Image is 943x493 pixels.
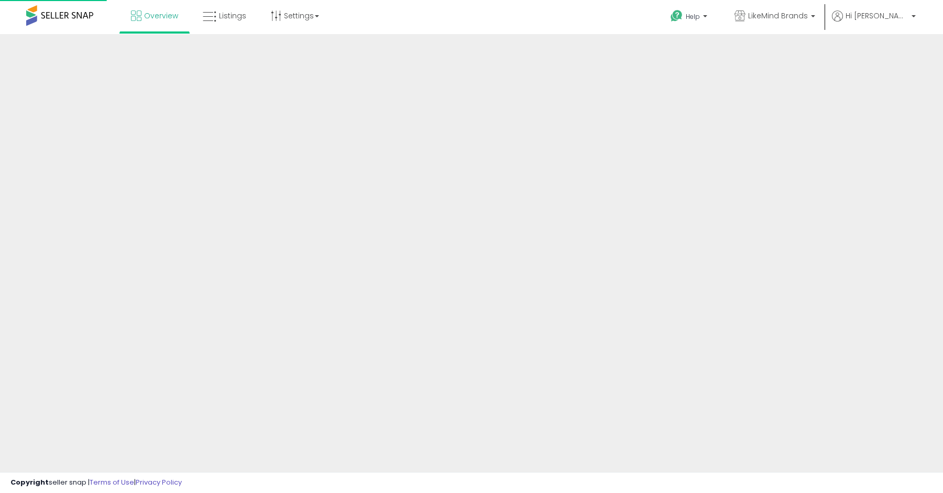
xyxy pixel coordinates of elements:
span: Listings [219,10,246,21]
span: Hi [PERSON_NAME] [846,10,908,21]
a: Hi [PERSON_NAME] [832,10,916,34]
span: Help [686,12,700,21]
i: Get Help [670,9,683,23]
span: Overview [144,10,178,21]
a: Help [662,2,718,34]
span: LikeMind Brands [748,10,808,21]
